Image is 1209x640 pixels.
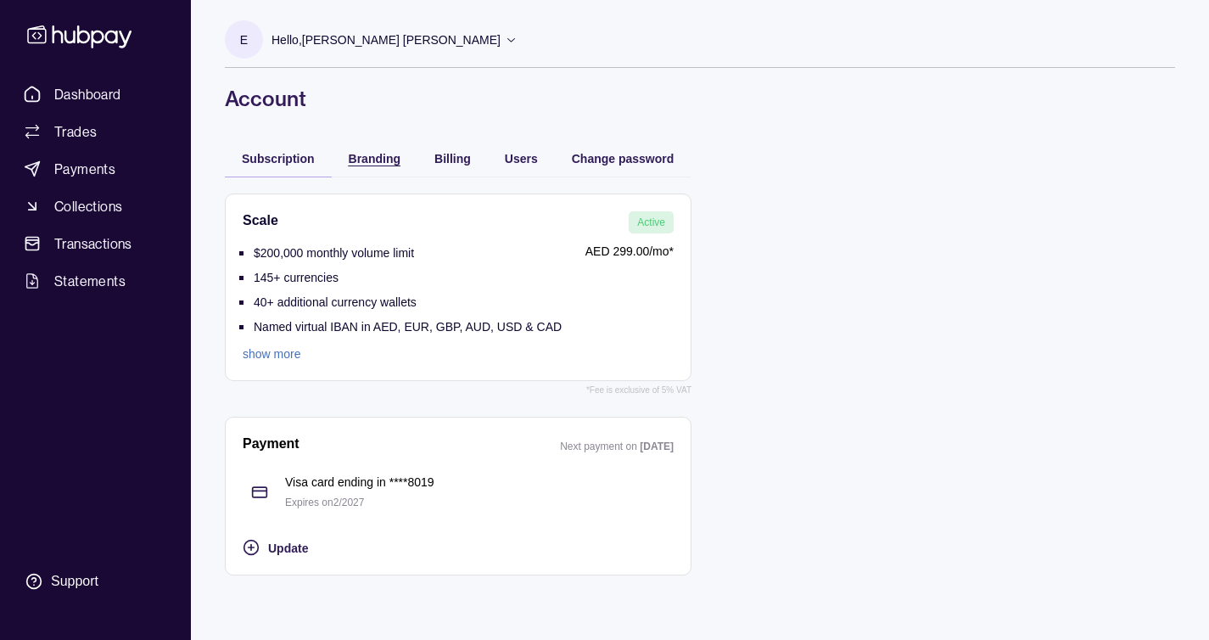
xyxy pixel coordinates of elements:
[17,266,174,296] a: Statements
[570,242,674,261] p: AED 299.00 /mo*
[586,381,691,400] p: *Fee is exclusive of 5% VAT
[572,152,674,166] span: Change password
[242,152,315,166] span: Subscription
[285,493,674,512] p: Expires on 2 / 2027
[505,152,538,166] span: Users
[285,473,674,491] p: Visa card ending in **** 8019
[17,564,174,599] a: Support
[54,84,121,104] span: Dashboard
[54,233,132,254] span: Transactions
[17,154,174,184] a: Payments
[51,572,98,591] div: Support
[54,121,97,142] span: Trades
[254,295,417,309] p: 40+ additional currency wallets
[254,246,414,260] p: $200,000 monthly volume limit
[640,441,674,452] p: [DATE]
[637,216,665,228] span: Active
[268,542,308,555] span: Update
[225,85,1175,112] h1: Account
[243,435,299,456] h2: Payment
[243,345,562,363] a: show more
[254,320,562,334] p: Named virtual IBAN in AED, EUR, GBP, AUD, USD & CAD
[17,228,174,259] a: Transactions
[243,537,674,558] button: Update
[54,271,126,291] span: Statements
[349,152,400,166] span: Branding
[54,159,115,179] span: Payments
[240,31,248,49] p: E
[271,31,501,49] p: Hello, [PERSON_NAME] [PERSON_NAME]
[17,116,174,147] a: Trades
[434,152,471,166] span: Billing
[560,441,640,452] p: Next payment on
[17,79,174,109] a: Dashboard
[17,191,174,222] a: Collections
[254,271,339,284] p: 145+ currencies
[54,196,122,216] span: Collections
[243,211,278,233] h2: Scale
